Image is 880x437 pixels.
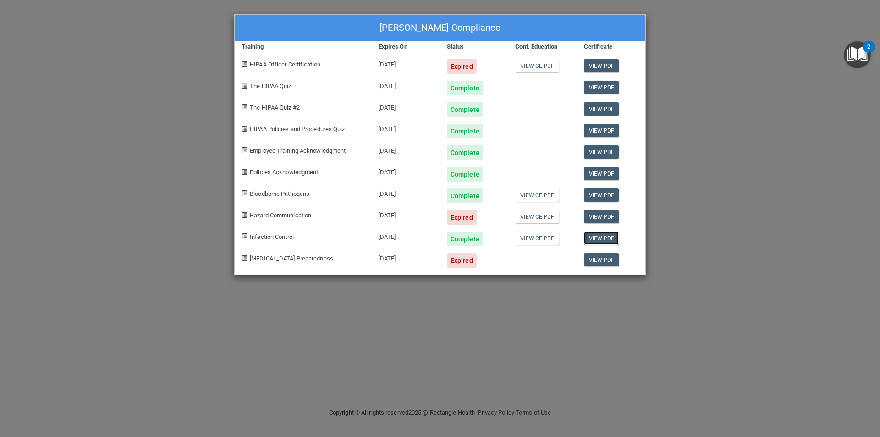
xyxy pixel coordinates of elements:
[372,225,440,246] div: [DATE]
[584,145,619,159] a: View PDF
[372,182,440,203] div: [DATE]
[250,233,294,240] span: Infection Control
[235,15,645,41] div: [PERSON_NAME] Compliance
[372,160,440,182] div: [DATE]
[447,167,483,182] div: Complete
[515,232,559,245] a: View CE PDF
[250,147,346,154] span: Employee Training Acknowledgment
[447,210,477,225] div: Expired
[372,95,440,117] div: [DATE]
[447,232,483,246] div: Complete
[372,41,440,52] div: Expires On
[250,190,309,197] span: Bloodborne Pathogens
[515,188,559,202] a: View CE PDF
[584,167,619,180] a: View PDF
[867,47,870,59] div: 2
[250,212,311,219] span: Hazard Communication
[447,145,483,160] div: Complete
[577,41,645,52] div: Certificate
[372,74,440,95] div: [DATE]
[250,104,300,111] span: The HIPAA Quiz #2
[440,41,508,52] div: Status
[515,59,559,72] a: View CE PDF
[235,41,372,52] div: Training
[372,138,440,160] div: [DATE]
[250,255,333,262] span: [MEDICAL_DATA] Preparedness
[250,126,345,133] span: HIPAA Policies and Procedures Quiz
[584,210,619,223] a: View PDF
[447,59,477,74] div: Expired
[250,83,291,89] span: The HIPAA Quiz
[372,117,440,138] div: [DATE]
[515,210,559,223] a: View CE PDF
[584,188,619,202] a: View PDF
[372,246,440,268] div: [DATE]
[584,253,619,266] a: View PDF
[584,232,619,245] a: View PDF
[584,59,619,72] a: View PDF
[250,169,318,176] span: Policies Acknowledgment
[447,188,483,203] div: Complete
[447,81,483,95] div: Complete
[372,203,440,225] div: [DATE]
[584,81,619,94] a: View PDF
[372,52,440,74] div: [DATE]
[447,124,483,138] div: Complete
[508,41,577,52] div: Cont. Education
[447,102,483,117] div: Complete
[584,102,619,116] a: View PDF
[844,41,871,68] button: Open Resource Center, 2 new notifications
[584,124,619,137] a: View PDF
[447,253,477,268] div: Expired
[250,61,320,68] span: HIPAA Officer Certification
